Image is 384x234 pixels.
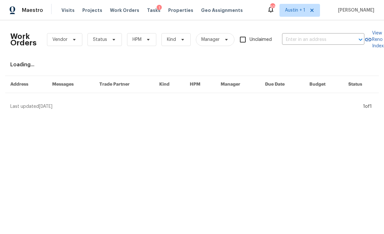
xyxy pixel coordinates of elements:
[335,7,374,14] span: [PERSON_NAME]
[201,7,243,14] span: Geo Assignments
[356,35,365,44] button: Open
[22,7,43,14] span: Maestro
[282,35,346,45] input: Enter in an address
[168,7,193,14] span: Properties
[157,5,162,11] div: 1
[47,76,94,93] th: Messages
[61,7,75,14] span: Visits
[82,7,102,14] span: Projects
[250,36,272,43] span: Unclaimed
[260,76,304,93] th: Due Date
[364,30,384,49] a: View Reno Index
[52,36,68,43] span: Vendor
[201,36,220,43] span: Manager
[10,33,37,46] h2: Work Orders
[285,7,305,14] span: Austin + 1
[10,61,374,68] div: Loading...
[5,76,47,93] th: Address
[147,8,160,13] span: Tasks
[343,76,379,93] th: Status
[110,7,139,14] span: Work Orders
[304,76,343,93] th: Budget
[10,103,361,110] div: Last updated
[215,76,260,93] th: Manager
[94,76,154,93] th: Trade Partner
[39,104,52,109] span: [DATE]
[363,103,372,110] div: 1 of 1
[154,76,185,93] th: Kind
[93,36,107,43] span: Status
[185,76,215,93] th: HPM
[167,36,176,43] span: Kind
[133,36,142,43] span: HPM
[270,4,275,10] div: 50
